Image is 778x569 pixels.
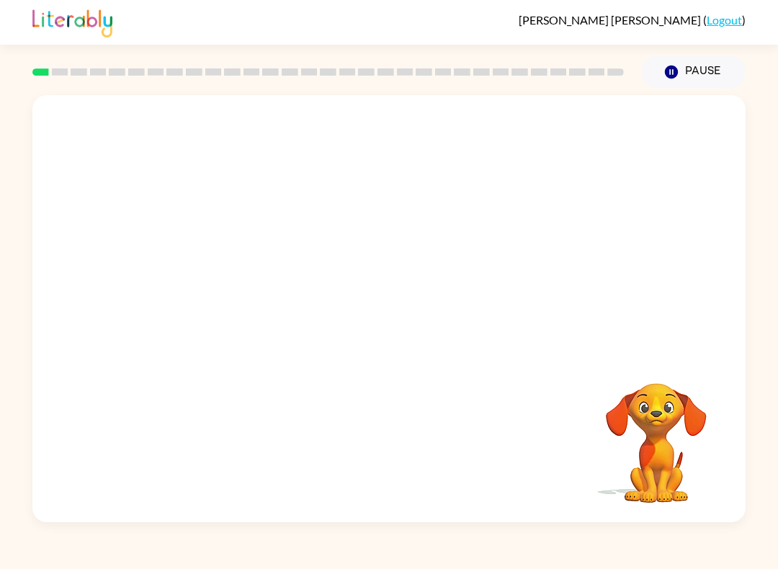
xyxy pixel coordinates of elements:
[32,6,112,37] img: Literably
[641,55,746,89] button: Pause
[707,13,742,27] a: Logout
[519,13,746,27] div: ( )
[519,13,703,27] span: [PERSON_NAME] [PERSON_NAME]
[584,361,728,505] video: Your browser must support playing .mp4 files to use Literably. Please try using another browser.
